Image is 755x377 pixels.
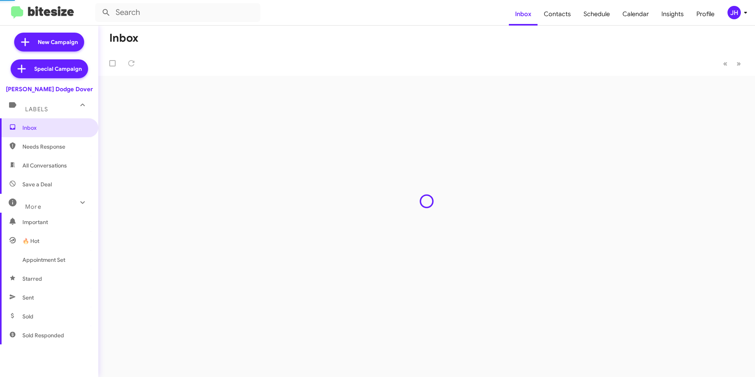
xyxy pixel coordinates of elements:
span: Sold [22,313,33,320]
a: Calendar [616,3,655,26]
span: New Campaign [38,38,78,46]
a: Contacts [538,3,577,26]
span: Save a Deal [22,180,52,188]
h1: Inbox [109,32,138,44]
input: Search [95,3,260,22]
a: Insights [655,3,690,26]
span: « [723,59,727,68]
span: All Conversations [22,162,67,169]
button: Next [732,55,746,72]
div: JH [727,6,741,19]
span: 🔥 Hot [22,237,39,245]
span: More [25,203,41,210]
a: Special Campaign [11,59,88,78]
span: Sent [22,294,34,302]
span: Needs Response [22,143,89,151]
span: Labels [25,106,48,113]
span: Important [22,218,89,226]
span: Special Campaign [34,65,82,73]
a: Profile [690,3,721,26]
a: Inbox [509,3,538,26]
span: Appointment Set [22,256,65,264]
a: Schedule [577,3,616,26]
span: » [737,59,741,68]
button: Previous [718,55,732,72]
a: New Campaign [14,33,84,51]
nav: Page navigation example [719,55,746,72]
span: Inbox [22,124,89,132]
span: Starred [22,275,42,283]
button: JH [721,6,746,19]
div: [PERSON_NAME] Dodge Dover [6,85,93,93]
span: Sold Responded [22,331,64,339]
